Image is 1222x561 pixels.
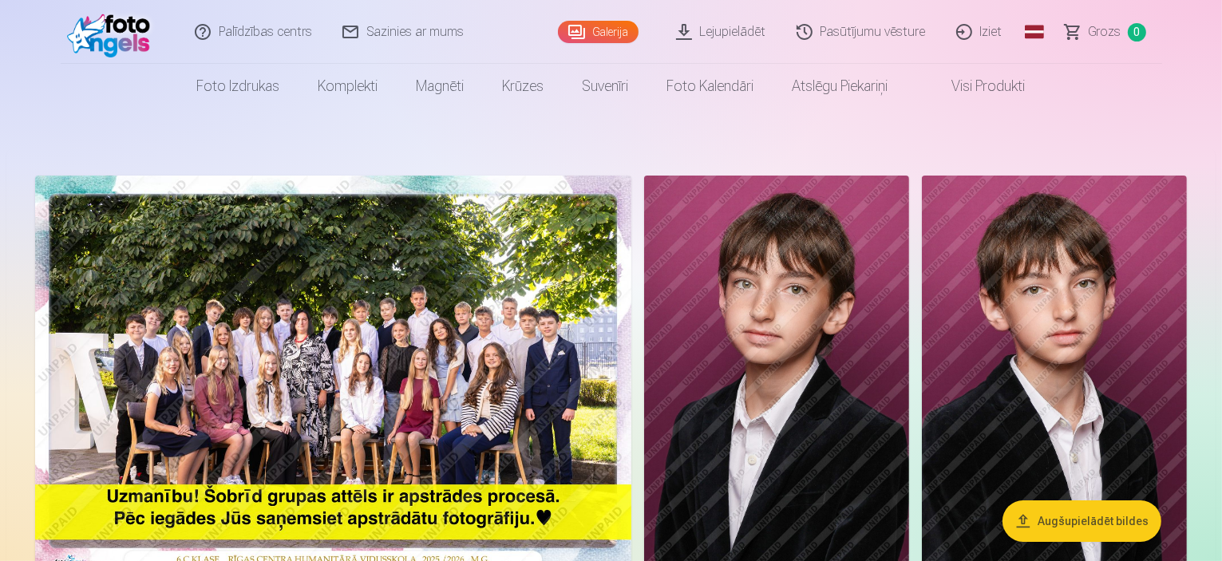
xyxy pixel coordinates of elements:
[299,64,397,109] a: Komplekti
[67,6,159,57] img: /fa1
[1089,22,1121,41] span: Grozs
[558,21,639,43] a: Galerija
[773,64,908,109] a: Atslēgu piekariņi
[178,64,299,109] a: Foto izdrukas
[1003,500,1161,542] button: Augšupielādēt bildes
[484,64,564,109] a: Krūzes
[648,64,773,109] a: Foto kalendāri
[397,64,484,109] a: Magnēti
[908,64,1045,109] a: Visi produkti
[564,64,648,109] a: Suvenīri
[1128,23,1146,41] span: 0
